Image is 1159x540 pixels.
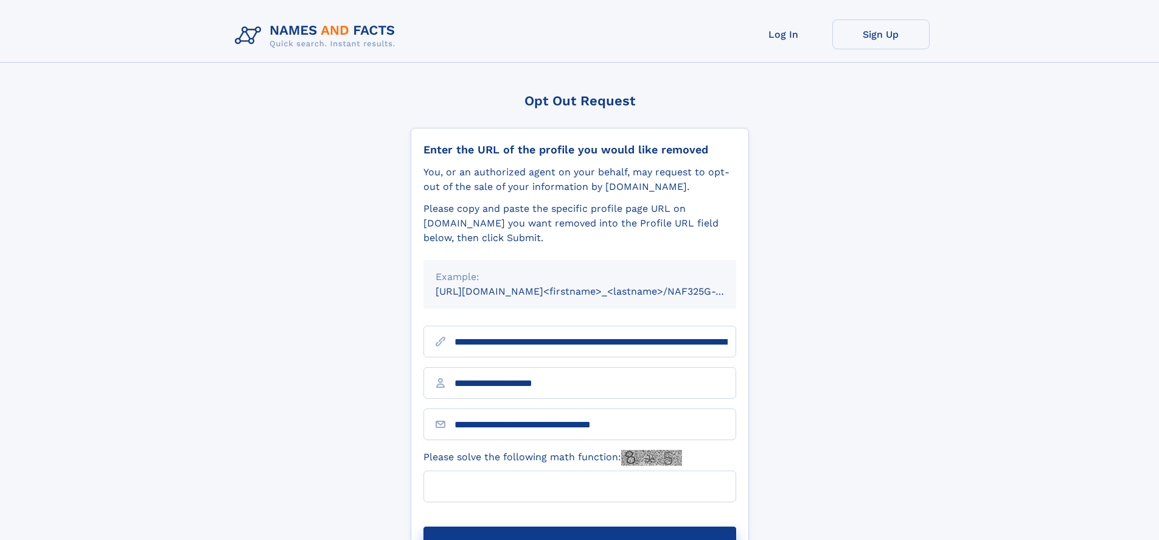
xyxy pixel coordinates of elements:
a: Log In [735,19,832,49]
div: You, or an authorized agent on your behalf, may request to opt-out of the sale of your informatio... [423,165,736,194]
div: Opt Out Request [411,93,749,108]
small: [URL][DOMAIN_NAME]<firstname>_<lastname>/NAF325G-xxxxxxxx [436,286,759,297]
a: Sign Up [832,19,930,49]
div: Please copy and paste the specific profile page URL on [DOMAIN_NAME] you want removed into the Pr... [423,202,736,245]
label: Please solve the following math function: [423,450,682,466]
img: Logo Names and Facts [230,19,405,52]
div: Enter the URL of the profile you would like removed [423,143,736,156]
div: Example: [436,270,724,284]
